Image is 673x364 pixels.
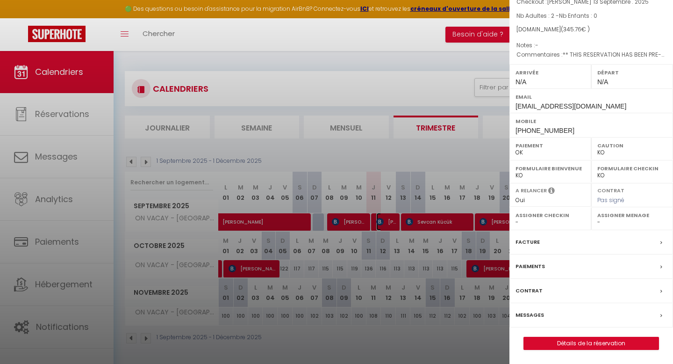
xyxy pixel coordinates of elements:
[515,116,667,126] label: Mobile
[515,262,545,271] label: Paiements
[597,78,608,86] span: N/A
[597,211,667,220] label: Assigner Menage
[515,127,574,134] span: [PHONE_NUMBER]
[516,50,666,59] p: Commentaires :
[515,211,585,220] label: Assigner Checkin
[515,78,526,86] span: N/A
[515,237,540,247] label: Facture
[535,41,538,49] span: -
[561,25,590,33] span: ( € )
[515,187,547,195] label: A relancer
[515,68,585,77] label: Arrivée
[597,196,624,204] span: Pas signé
[597,141,667,150] label: Caution
[523,337,659,350] button: Détails de la réservation
[597,187,624,193] label: Contrat
[559,12,597,20] span: Nb Enfants : 0
[515,286,543,296] label: Contrat
[515,164,585,173] label: Formulaire Bienvenue
[515,92,667,102] label: Email
[548,187,555,197] i: Sélectionner OUI si vous souhaiter envoyer les séquences de messages post-checkout
[515,310,544,320] label: Messages
[515,102,626,110] span: [EMAIL_ADDRESS][DOMAIN_NAME]
[7,4,36,32] button: Ouvrir le widget de chat LiveChat
[516,25,666,34] div: [DOMAIN_NAME]
[516,41,666,50] p: Notes :
[563,25,581,33] span: 345.76
[515,141,585,150] label: Paiement
[597,68,667,77] label: Départ
[597,164,667,173] label: Formulaire Checkin
[524,337,659,349] a: Détails de la réservation
[516,12,597,20] span: Nb Adultes : 2 -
